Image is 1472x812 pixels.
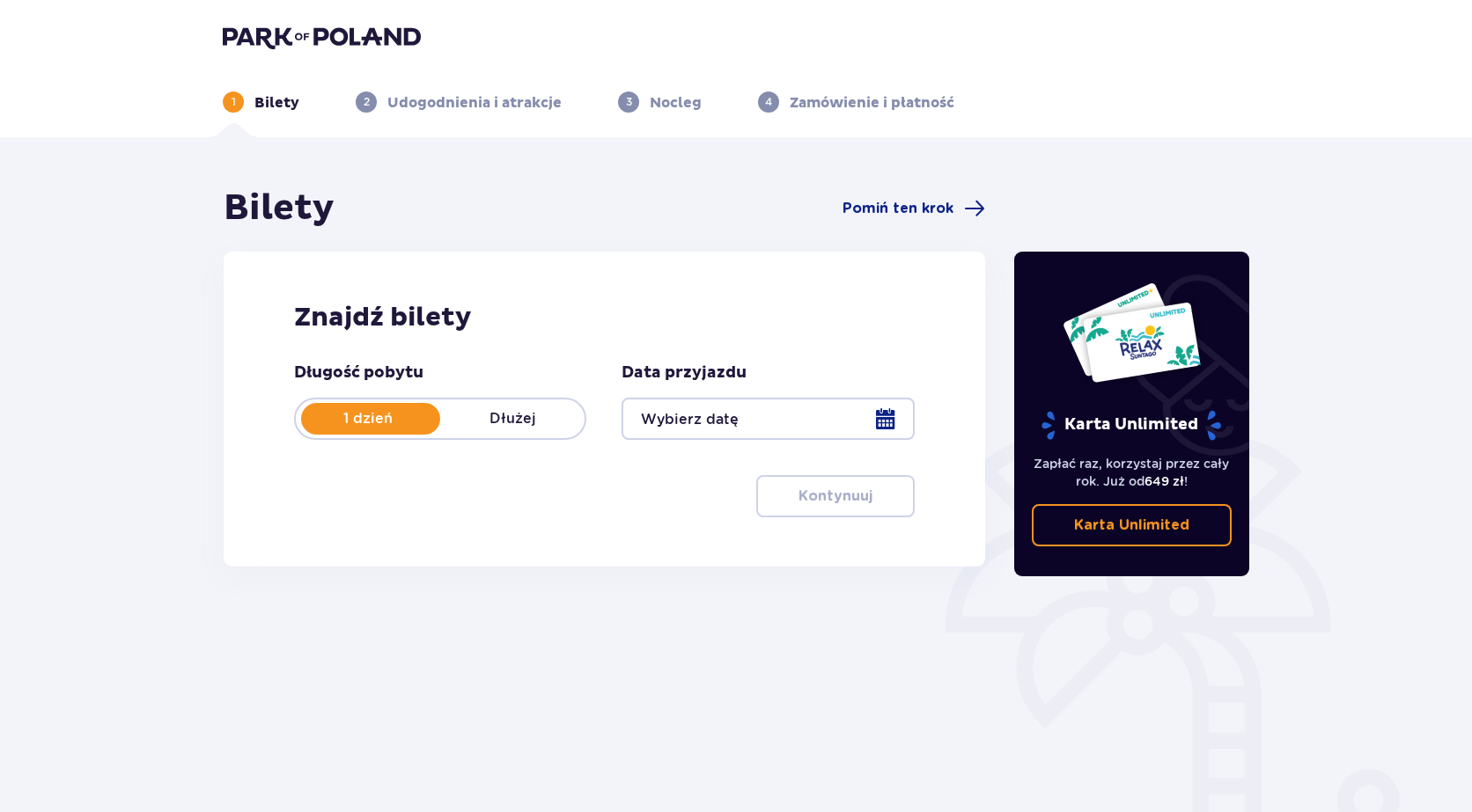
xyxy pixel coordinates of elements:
[296,409,440,428] p: 1 dzień
[1144,474,1184,488] span: 649 zł
[799,486,872,506] p: Kontynuuj
[223,91,299,113] div: 1Bilety
[364,94,370,110] p: 2
[758,91,954,113] div: 4Zamówienie i płatność
[626,94,632,110] p: 3
[254,93,299,113] p: Bilety
[1032,504,1233,546] a: Karta Unlimited
[843,199,953,218] span: Pomiń ten krok
[790,93,954,113] p: Zamówienie i płatność
[1032,455,1233,490] p: Zapłać raz, korzystaj przez cały rok. Już od !
[232,94,236,110] p: 1
[765,94,772,110] p: 4
[1062,282,1202,384] img: Dwie karty całoroczne do Suntago z napisem 'UNLIMITED RELAX', na białym tle z tropikalnymi liśćmi...
[294,362,423,384] p: Długość pobytu
[223,25,421,49] img: Park of Poland logo
[294,301,915,334] h2: Znajdź bilety
[1074,516,1189,535] p: Karta Unlimited
[387,93,562,113] p: Udogodnienia i atrakcje
[1040,410,1223,441] p: Karta Unlimited
[756,475,915,517] button: Kontynuuj
[224,187,335,230] h1: Bilety
[843,198,985,219] a: Pomiń ten krok
[622,362,747,384] p: Data przyjazdu
[440,409,585,428] p: Dłużej
[618,91,702,113] div: 3Nocleg
[356,91,562,113] div: 2Udogodnienia i atrakcje
[650,93,702,113] p: Nocleg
